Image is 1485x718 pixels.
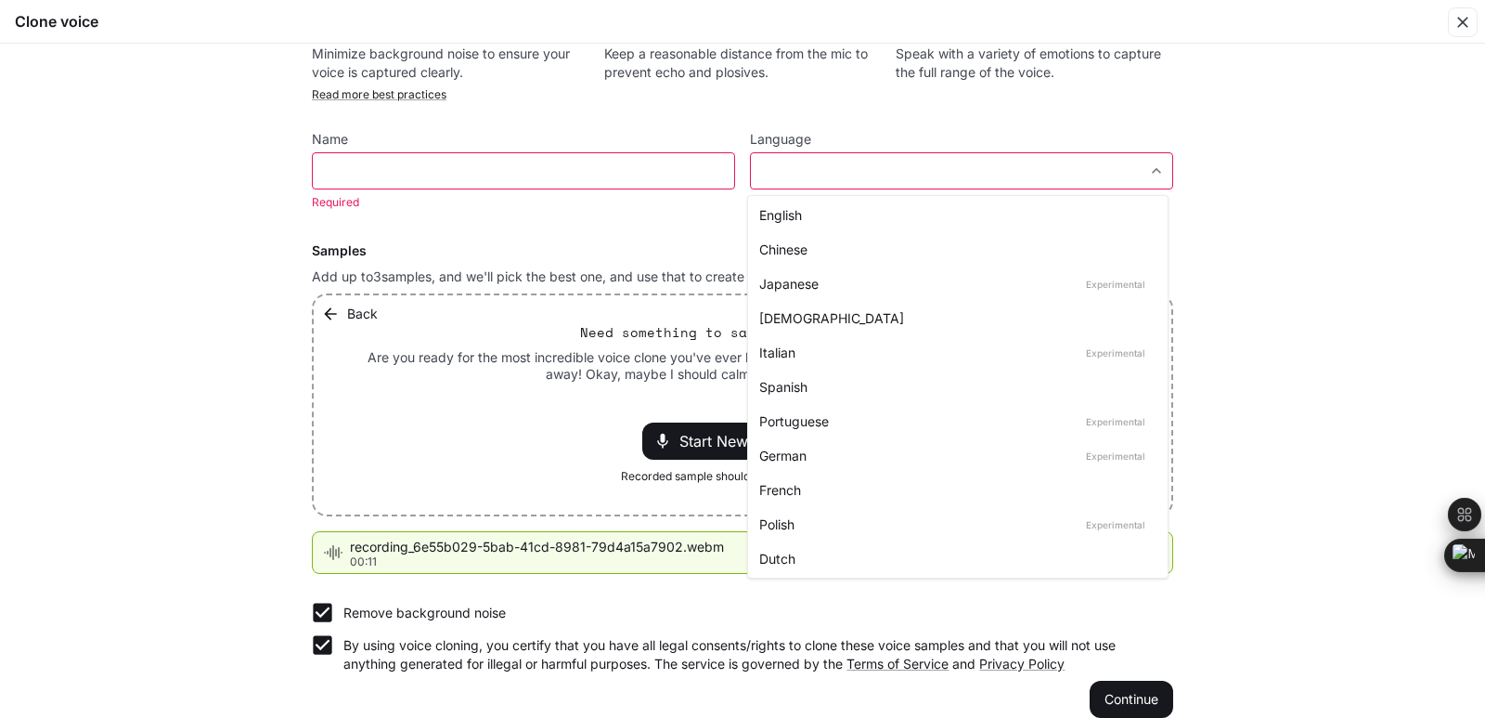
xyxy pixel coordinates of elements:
[1082,448,1149,464] p: Experimental
[1082,345,1149,361] p: Experimental
[759,343,1149,362] div: Italian
[759,446,1149,465] div: German
[759,240,1149,259] div: Chinese
[1082,276,1149,293] p: Experimental
[759,205,1149,225] div: English
[759,411,1149,431] div: Portuguese
[759,480,1149,500] div: French
[1082,516,1149,533] p: Experimental
[759,274,1149,294] div: Japanese
[1082,413,1149,430] p: Experimental
[759,377,1149,397] div: Spanish
[759,308,1149,328] div: [DEMOGRAPHIC_DATA]
[759,549,1149,568] div: Dutch
[759,515,1149,534] div: Polish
